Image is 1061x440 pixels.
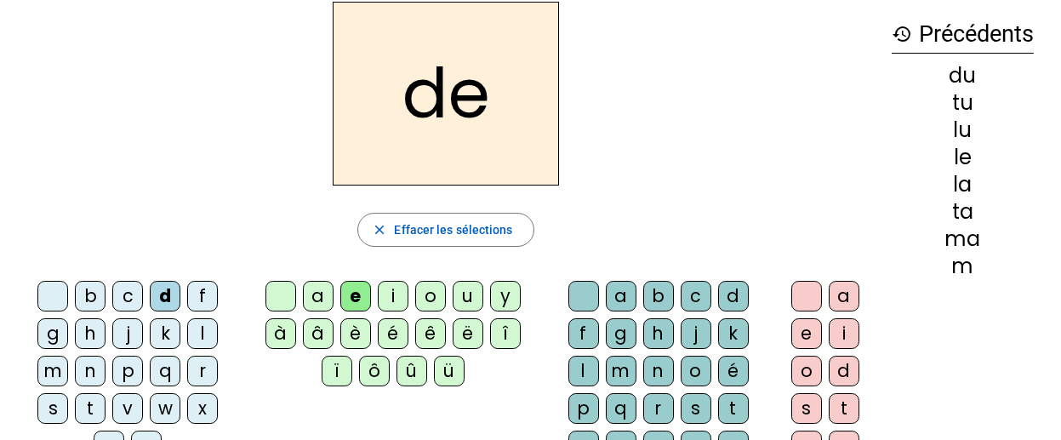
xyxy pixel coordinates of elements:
[150,281,180,311] div: d
[75,318,106,349] div: h
[453,318,483,349] div: ë
[892,24,912,44] mat-icon: history
[568,356,599,386] div: l
[333,2,559,186] h2: de
[718,356,749,386] div: é
[75,393,106,424] div: t
[681,318,711,349] div: j
[892,229,1034,249] div: ma
[150,356,180,386] div: q
[791,356,822,386] div: o
[112,393,143,424] div: v
[150,318,180,349] div: k
[606,281,636,311] div: a
[681,356,711,386] div: o
[892,202,1034,222] div: ta
[829,356,859,386] div: d
[718,393,749,424] div: t
[112,318,143,349] div: j
[303,318,334,349] div: â
[340,318,371,349] div: è
[791,318,822,349] div: e
[359,356,390,386] div: ô
[378,318,408,349] div: é
[150,393,180,424] div: w
[606,356,636,386] div: m
[643,281,674,311] div: b
[434,356,465,386] div: ü
[892,174,1034,195] div: la
[357,213,533,247] button: Effacer les sélections
[340,281,371,311] div: e
[415,318,446,349] div: ê
[791,393,822,424] div: s
[187,356,218,386] div: r
[490,281,521,311] div: y
[394,220,512,240] span: Effacer les sélections
[643,318,674,349] div: h
[265,318,296,349] div: à
[568,318,599,349] div: f
[37,393,68,424] div: s
[892,147,1034,168] div: le
[892,15,1034,54] h3: Précédents
[75,356,106,386] div: n
[643,356,674,386] div: n
[829,393,859,424] div: t
[112,356,143,386] div: p
[490,318,521,349] div: î
[892,66,1034,86] div: du
[415,281,446,311] div: o
[322,356,352,386] div: ï
[681,281,711,311] div: c
[303,281,334,311] div: a
[892,256,1034,277] div: m
[568,393,599,424] div: p
[187,318,218,349] div: l
[372,222,387,237] mat-icon: close
[75,281,106,311] div: b
[112,281,143,311] div: c
[37,356,68,386] div: m
[892,93,1034,113] div: tu
[681,393,711,424] div: s
[378,281,408,311] div: i
[187,393,218,424] div: x
[606,393,636,424] div: q
[718,281,749,311] div: d
[187,281,218,311] div: f
[718,318,749,349] div: k
[606,318,636,349] div: g
[892,120,1034,140] div: lu
[829,318,859,349] div: i
[829,281,859,311] div: a
[396,356,427,386] div: û
[453,281,483,311] div: u
[643,393,674,424] div: r
[37,318,68,349] div: g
